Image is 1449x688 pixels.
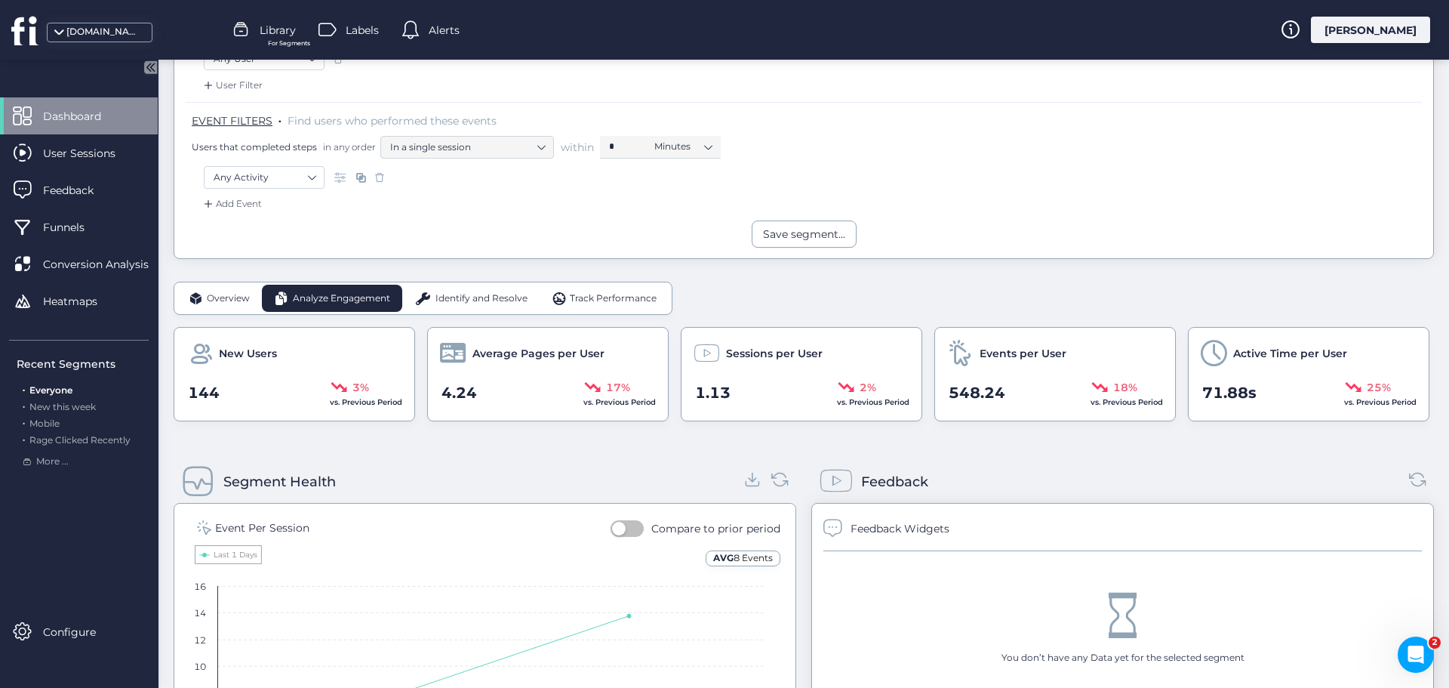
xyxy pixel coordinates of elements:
span: 4.24 [441,381,477,405]
span: New this week [29,401,96,412]
span: 25% [1367,379,1391,396]
span: Alerts [429,22,460,39]
span: Analyze Engagement [293,292,390,306]
span: Overview [207,292,250,306]
span: Find users who performed these events [288,114,497,128]
div: Save segment... [763,226,845,242]
div: User Filter [201,78,263,93]
span: Labels [346,22,379,39]
iframe: Intercom live chat [1398,637,1434,673]
div: Feedback Widgets [851,520,949,537]
text: 16 [194,581,206,592]
span: 18% [1113,379,1137,396]
div: Add Event [201,196,262,211]
div: Segment Health [223,471,336,492]
div: Event Per Session [215,520,309,536]
nz-select-item: Minutes [654,135,712,158]
span: 8 Events [734,552,773,563]
span: . [23,381,25,396]
span: 1.13 [695,381,731,405]
span: Library [260,22,296,39]
span: vs. Previous Period [1344,397,1417,407]
div: You don’t have any Data yet for the selected segment [1001,651,1244,665]
span: 548.24 [949,381,1005,405]
span: . [23,431,25,446]
span: More ... [36,455,69,469]
span: New Users [219,345,277,362]
span: Heatmaps [43,293,120,310]
span: 144 [188,381,220,405]
span: Active Time per User [1233,345,1347,362]
div: [DOMAIN_NAME] [66,25,142,39]
span: 3% [352,379,369,396]
span: vs. Previous Period [583,397,656,407]
span: . [278,111,281,126]
span: Track Performance [570,292,657,306]
span: For Segments [268,39,310,48]
span: . [23,415,25,429]
span: 17% [606,379,630,396]
span: EVENT FILTERS [192,114,272,128]
span: vs. Previous Period [837,397,909,407]
span: vs. Previous Period [1091,397,1163,407]
text: 10 [194,661,206,672]
span: Mobile [29,418,60,429]
span: within [561,140,594,155]
div: [PERSON_NAME] [1311,17,1430,43]
text: 12 [194,634,206,646]
span: vs. Previous Period [330,397,402,407]
span: 71.88s [1202,381,1257,405]
span: Rage Clicked Recently [29,434,131,446]
div: AVG [706,551,780,566]
span: Users that completed steps [192,140,317,153]
span: Conversion Analysis [43,256,171,273]
span: Events per User [980,345,1066,362]
span: 2% [860,379,876,396]
span: Identify and Resolve [435,292,528,306]
span: 2 [1429,637,1441,649]
span: Feedback [43,182,116,199]
span: Funnels [43,219,107,236]
div: Recent Segments [17,356,149,372]
div: Compare to prior period [651,520,780,537]
span: Average Pages per User [472,345,605,362]
span: Everyone [29,384,72,396]
span: Sessions per User [726,345,823,362]
span: . [23,398,25,412]
nz-select-item: Any Activity [214,166,315,189]
text: Last 1 Days [214,550,257,560]
nz-select-item: In a single session [390,136,544,159]
span: User Sessions [43,145,138,162]
span: Configure [43,624,118,640]
span: in any order [320,140,376,153]
text: 14 [194,607,206,619]
div: Feedback [861,471,928,492]
span: Dashboard [43,108,124,125]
